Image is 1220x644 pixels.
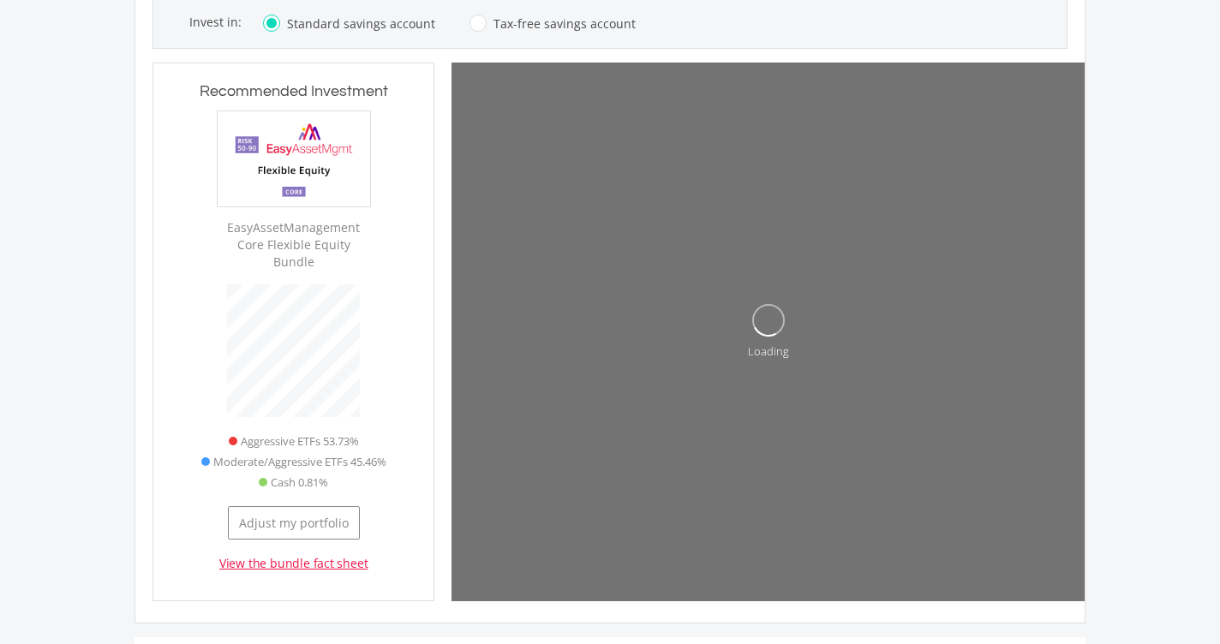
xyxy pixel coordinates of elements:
[469,13,636,34] label: Tax-free savings account
[752,304,785,337] img: oval.svg
[271,472,328,492] span: Cash 0.81%
[189,13,1066,34] div: Invest in:
[263,13,435,34] label: Standard savings account
[218,111,370,206] img: EMPBundle_CEquity.png
[219,555,368,572] a: View the bundle fact sheet
[241,431,359,451] span: Aggressive ETFs 53.73%
[217,219,371,271] div: EasyAssetManagement Core Flexible Equity Bundle
[228,506,360,540] button: Adjust my portfolio
[170,80,417,104] h3: Recommended Investment
[213,451,386,472] span: Moderate/Aggressive ETFs 45.46%
[748,343,789,360] div: Loading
